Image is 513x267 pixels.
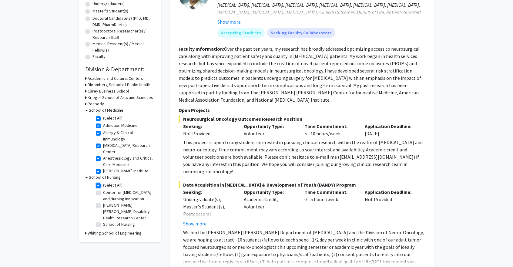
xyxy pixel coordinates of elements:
[183,220,206,227] button: Show more
[300,188,360,227] div: 0 - 5 hours/week
[360,188,421,227] div: Not Provided
[300,123,360,137] div: 5 - 10 hours/week
[267,28,335,38] mat-chip: Seeking Faculty Collaborators
[183,196,235,247] div: Undergraduate(s), Master's Student(s), Postdoctoral Researcher(s) / Research Staff, Medical Resid...
[365,123,416,130] p: Application Deadline:
[179,115,425,123] span: Neurosurgical Oncology Outcomes Research Position
[103,189,153,202] label: Center for [MEDICAL_DATA] and Nursing Innovation
[5,240,26,262] iframe: Chat
[183,188,235,196] p: Seeking:
[244,188,295,196] p: Opportunity Type:
[239,123,300,137] div: Volunteer
[304,188,356,196] p: Time Commitment:
[92,15,155,28] label: Doctoral Candidate(s) (PhD, MD, DMD, PharmD, etc.)
[85,66,155,73] h2: Division & Department:
[92,53,106,60] label: Faculty
[304,123,356,130] p: Time Commitment:
[179,106,425,114] p: Open Projects
[88,75,143,82] h3: Academic and Cultural Centers
[360,123,421,137] div: [DATE]
[183,130,235,137] div: Not Provided
[88,101,104,107] h3: Peabody
[92,1,125,7] label: Undergraduate(s)
[103,155,153,168] label: Anesthesiology and Critical Care Medicine
[103,142,153,155] label: [MEDICAL_DATA] Research Center
[244,123,295,130] p: Opportunity Type:
[217,28,265,38] mat-chip: Accepting Students
[88,88,129,94] h3: Carey Business School
[88,230,142,236] h3: Whiting School of Engineering
[239,188,300,227] div: Academic Credit, Volunteer
[103,130,153,142] label: Allergy & Clinical Immunology
[88,94,153,101] h3: Krieger School of Arts and Sciences
[103,115,122,121] label: (Select All)
[88,82,150,88] h3: Bloomberg School of Public Health
[89,107,123,113] h3: School of Medicine
[103,168,153,187] label: [PERSON_NAME] Institute for Patient Safety and Quality
[365,188,416,196] p: Application Deadline:
[89,174,121,181] h3: School of Nursing
[103,202,153,221] label: [PERSON_NAME] [PERSON_NAME] Disability Health Research Center
[183,139,425,175] div: This project is open to any student interested in pursuing clinical research within the realm of ...
[103,221,135,228] label: School of Nursing
[103,122,138,129] label: Addiction Medicine
[179,46,421,103] fg-read-more: Over the past ten years, my research has broadly addressed optimizing access to neurosurgical car...
[179,46,224,52] b: Faculty Information:
[92,28,155,41] label: Postdoctoral Researcher(s) / Research Staff
[183,123,235,130] p: Seeking:
[92,8,128,14] label: Master's Student(s)
[92,41,155,53] label: Medical Resident(s) / Medical Fellow(s)
[217,18,241,25] button: Show more
[103,182,122,188] label: (Select All)
[179,181,425,188] span: Data Acquisition in [MEDICAL_DATA] & Development of Youth (DANDY) Program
